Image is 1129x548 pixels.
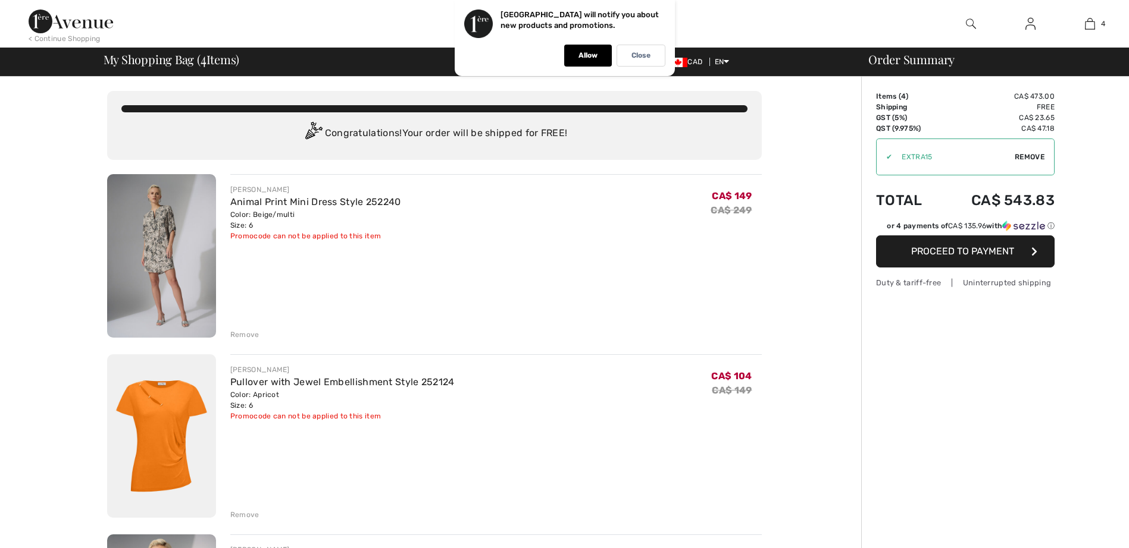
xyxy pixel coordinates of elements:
div: or 4 payments of with [887,221,1055,231]
img: Canadian Dollar [668,58,687,67]
td: CA$ 473.00 [940,91,1055,102]
span: CA$ 104 [711,370,752,382]
button: Proceed to Payment [876,235,1055,267]
div: Promocode can not be applied to this item [230,411,455,421]
s: CA$ 249 [711,204,752,216]
span: My Shopping Bag ( Items) [104,53,240,65]
a: Animal Print Mini Dress Style 252240 [230,196,401,207]
a: Pullover with Jewel Embellishment Style 252124 [230,376,455,388]
div: [PERSON_NAME] [230,184,401,195]
img: My Bag [1085,17,1095,31]
td: Total [876,180,940,221]
span: EN [715,58,730,66]
span: Remove [1015,152,1044,162]
span: Proceed to Payment [911,245,1014,257]
div: Remove [230,329,259,340]
div: Duty & tariff-free | Uninterrupted shipping [876,277,1055,288]
td: Free [940,102,1055,112]
div: Congratulations! Your order will be shipped for FREE! [121,122,748,146]
span: CA$ 135.96 [948,222,986,230]
img: My Info [1025,17,1036,31]
td: CA$ 543.83 [940,180,1055,221]
p: Close [631,51,650,60]
div: or 4 payments ofCA$ 135.96withSezzle Click to learn more about Sezzle [876,221,1055,235]
input: Promo code [892,139,1015,175]
div: [PERSON_NAME] [230,364,455,375]
span: 4 [1101,18,1105,29]
td: Items ( ) [876,91,940,102]
span: CA$ 149 [712,190,752,201]
div: Promocode can not be applied to this item [230,231,401,241]
img: Sezzle [1002,221,1045,231]
span: 4 [901,92,906,100]
div: < Continue Shopping [29,33,101,44]
s: CA$ 149 [712,385,752,396]
p: [GEOGRAPHIC_DATA] will notify you about new products and promotions. [501,10,659,30]
img: Congratulation2.svg [301,122,325,146]
span: CAD [668,58,707,66]
a: Sign In [1016,17,1045,32]
div: Order Summary [854,53,1122,65]
td: Shipping [876,102,940,112]
td: GST (5%) [876,112,940,123]
img: Pullover with Jewel Embellishment Style 252124 [107,354,216,518]
td: CA$ 23.65 [940,112,1055,123]
img: Animal Print Mini Dress Style 252240 [107,174,216,338]
div: Remove [230,509,259,520]
img: 1ère Avenue [29,10,113,33]
td: CA$ 47.18 [940,123,1055,134]
div: Color: Beige/multi Size: 6 [230,209,401,231]
a: 4 [1061,17,1119,31]
div: Color: Apricot Size: 6 [230,389,455,411]
img: search the website [966,17,976,31]
div: ✔ [877,152,892,162]
span: 4 [201,51,207,66]
td: QST (9.975%) [876,123,940,134]
p: Allow [578,51,598,60]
